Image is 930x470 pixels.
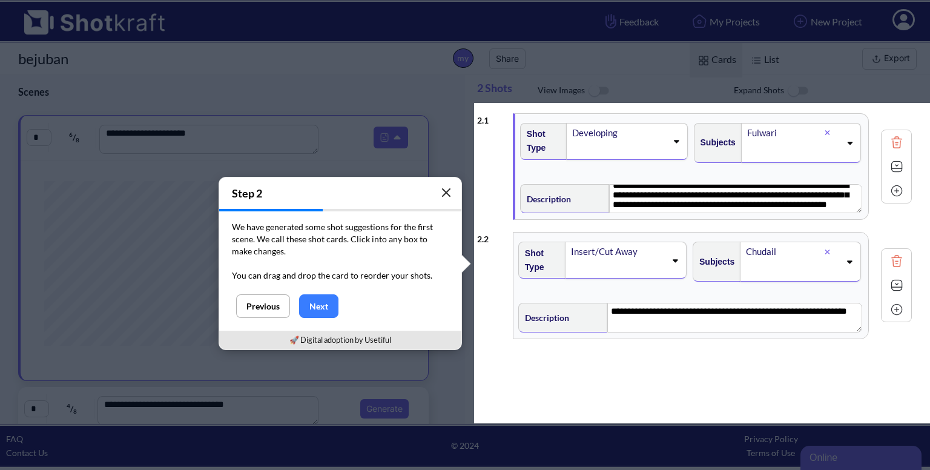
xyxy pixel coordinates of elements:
[519,243,559,277] span: Shot Type
[888,276,906,294] img: Expand Icon
[232,270,449,282] p: You can drag and drop the card to reorder your shots.
[289,335,391,345] a: 🚀 Digital adoption by Usetiful
[570,243,665,260] div: Insert/Cut Away
[236,294,290,318] button: Previous
[694,133,736,153] span: Subjects
[521,189,571,209] span: Description
[888,182,906,200] img: Add Icon
[519,308,569,328] span: Description
[477,107,507,127] div: 2 . 1
[888,157,906,176] img: Expand Icon
[232,221,449,257] p: We have generated some shot suggestions for the first scene. We call these shot cards. Click into...
[693,252,734,272] span: Subjects
[746,125,825,141] div: Fulwari
[888,133,906,151] img: Trash Icon
[571,125,666,141] div: Developing
[888,252,906,270] img: Trash Icon
[299,294,338,318] button: Next
[9,7,112,22] div: Online
[888,300,906,319] img: Add Icon
[219,177,461,209] h4: Step 2
[477,226,507,246] div: 2 . 2
[745,243,825,260] div: Chudail
[521,124,561,158] span: Shot Type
